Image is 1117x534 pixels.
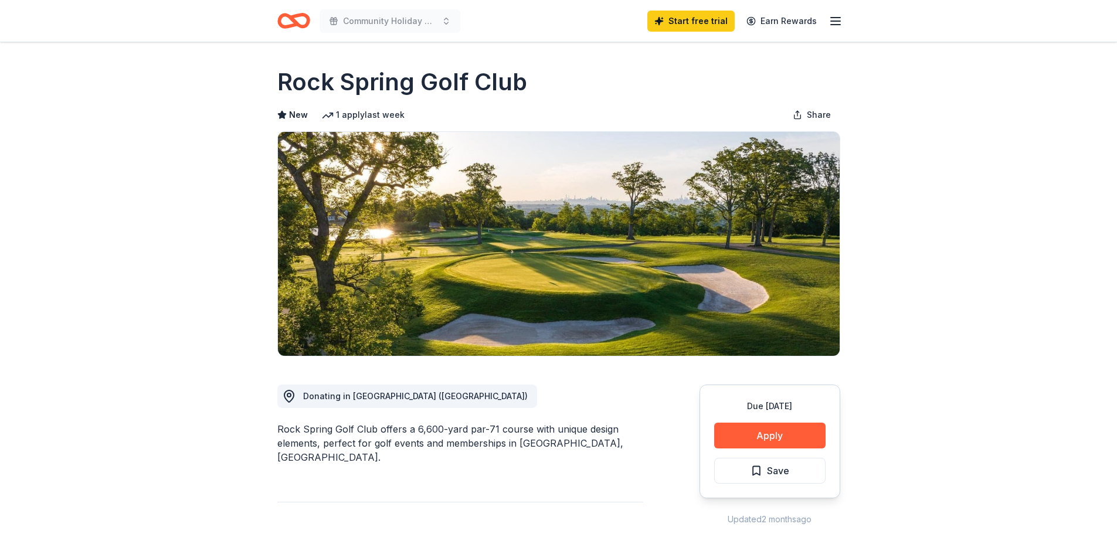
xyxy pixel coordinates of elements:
[739,11,824,32] a: Earn Rewards
[289,108,308,122] span: New
[277,7,310,35] a: Home
[767,463,789,478] span: Save
[714,423,826,448] button: Apply
[807,108,831,122] span: Share
[277,66,527,98] h1: Rock Spring Golf Club
[320,9,460,33] button: Community Holiday Celabration
[303,391,528,401] span: Donating in [GEOGRAPHIC_DATA] ([GEOGRAPHIC_DATA])
[714,458,826,484] button: Save
[322,108,405,122] div: 1 apply last week
[647,11,735,32] a: Start free trial
[277,422,643,464] div: Rock Spring Golf Club offers a 6,600-yard par-71 course with unique design elements, perfect for ...
[343,14,437,28] span: Community Holiday Celabration
[700,512,840,526] div: Updated 2 months ago
[783,103,840,127] button: Share
[714,399,826,413] div: Due [DATE]
[278,132,840,356] img: Image for Rock Spring Golf Club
